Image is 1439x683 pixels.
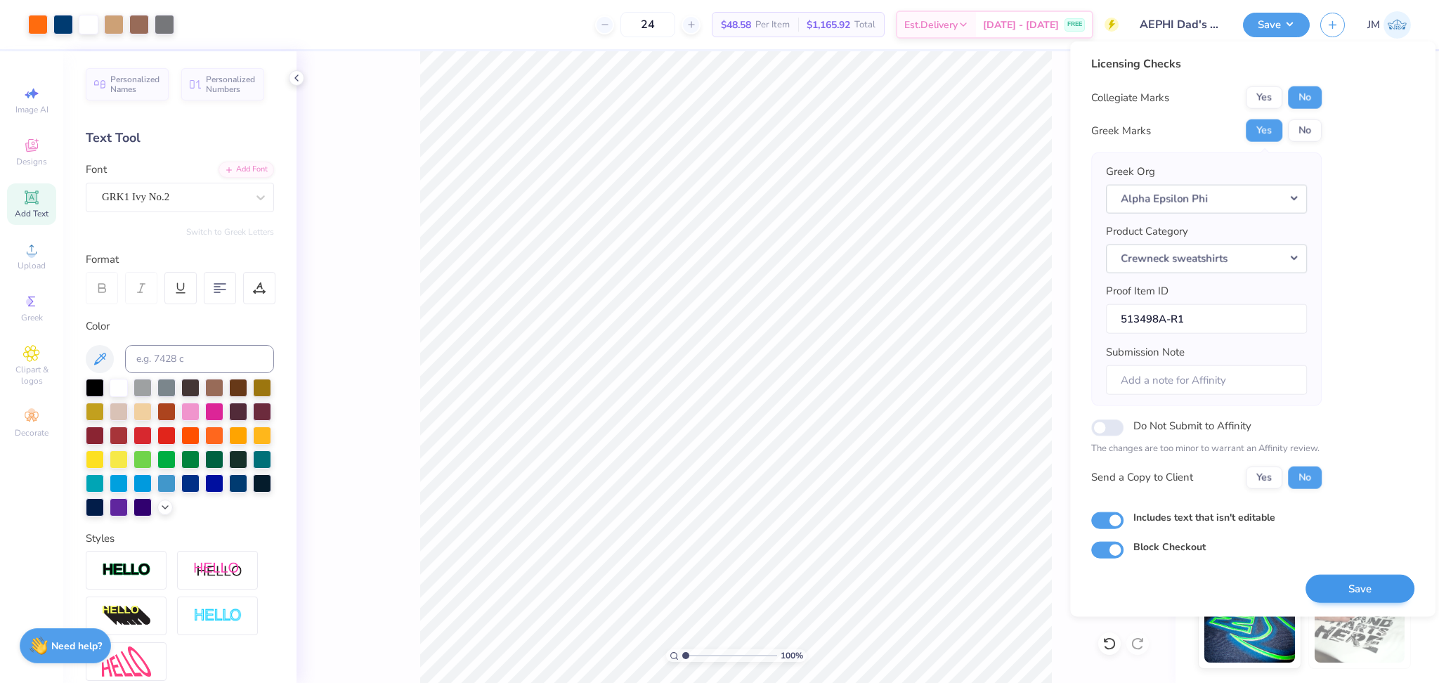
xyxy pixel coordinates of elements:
span: Personalized Names [110,74,160,94]
label: Block Checkout [1133,539,1206,554]
label: Do Not Submit to Affinity [1133,417,1251,435]
input: Add a note for Affinity [1106,365,1307,395]
span: Personalized Numbers [206,74,256,94]
span: JM [1367,17,1380,33]
img: Stroke [102,562,151,578]
span: Add Text [15,208,48,219]
input: e.g. 7428 c [125,345,274,373]
span: Greek [21,312,43,323]
div: Licensing Checks [1091,56,1322,72]
p: The changes are too minor to warrant an Affinity review. [1091,442,1322,456]
img: Glow in the Dark Ink [1204,592,1295,663]
img: Shadow [193,561,242,579]
label: Greek Org [1106,164,1155,180]
div: Greek Marks [1091,122,1151,138]
span: FREE [1067,20,1082,30]
button: Switch to Greek Letters [186,226,274,238]
img: Water based Ink [1315,592,1405,663]
button: No [1288,86,1322,109]
span: Est. Delivery [904,18,958,32]
div: Send a Copy to Client [1091,469,1193,486]
button: Yes [1246,466,1282,488]
button: No [1288,119,1322,142]
span: 100 % [781,649,803,662]
input: – – [620,12,675,37]
div: Styles [86,531,274,547]
button: Yes [1246,119,1282,142]
button: Yes [1246,86,1282,109]
span: [DATE] - [DATE] [983,18,1059,32]
span: $1,165.92 [807,18,850,32]
span: Total [854,18,875,32]
strong: Need help? [51,639,102,653]
input: Untitled Design [1129,11,1232,39]
button: Save [1243,13,1310,37]
label: Proof Item ID [1106,283,1168,299]
div: Color [86,318,274,334]
button: Save [1305,574,1414,603]
a: JM [1367,11,1411,39]
label: Submission Note [1106,344,1185,360]
img: Free Distort [102,646,151,677]
span: $48.58 [721,18,751,32]
button: Crewneck sweatshirts [1106,244,1307,273]
span: Per Item [755,18,790,32]
span: Decorate [15,427,48,438]
span: Designs [16,156,47,167]
label: Font [86,162,107,178]
label: Includes text that isn't editable [1133,509,1275,524]
img: John Michael Binayas [1383,11,1411,39]
div: Add Font [219,162,274,178]
button: Alpha Epsilon Phi [1106,184,1307,213]
span: Upload [18,260,46,271]
span: Image AI [15,104,48,115]
div: Text Tool [86,129,274,148]
img: 3d Illusion [102,605,151,627]
img: Negative Space [193,608,242,624]
button: No [1288,466,1322,488]
span: Clipart & logos [7,364,56,386]
div: Collegiate Marks [1091,89,1169,105]
div: Format [86,252,275,268]
label: Product Category [1106,223,1188,240]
